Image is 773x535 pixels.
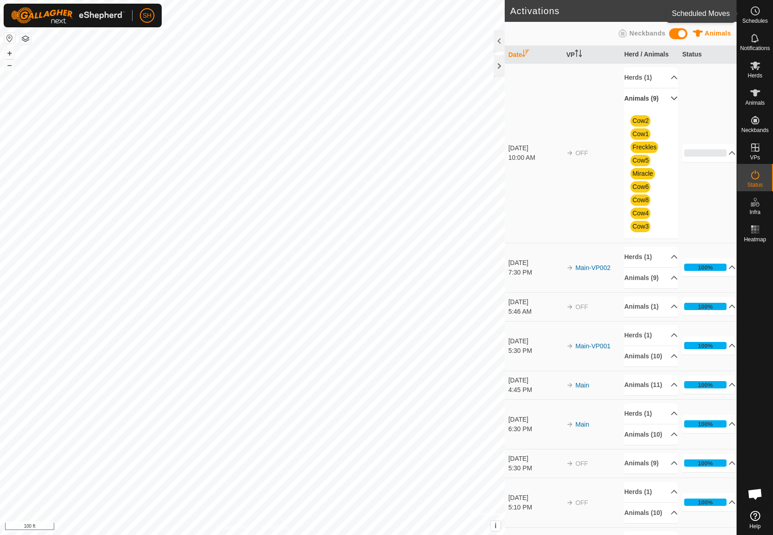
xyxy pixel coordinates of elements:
[698,459,713,468] div: 100%
[495,522,497,530] span: i
[624,503,678,523] p-accordion-header: Animals (10)
[508,464,562,473] div: 5:30 PM
[508,346,562,356] div: 5:30 PM
[508,258,562,268] div: [DATE]
[682,376,736,394] p-accordion-header: 100%
[684,420,727,428] div: 100%
[632,130,649,138] a: Cow1
[216,523,251,531] a: Privacy Policy
[632,223,649,230] a: Cow3
[491,521,501,531] button: i
[566,149,573,157] img: arrow
[624,325,678,346] p-accordion-header: Herds (1)
[522,51,529,58] p-sorticon: Activate to sort
[508,415,562,424] div: [DATE]
[575,421,589,428] a: Main
[508,376,562,385] div: [DATE]
[566,421,573,428] img: arrow
[575,342,610,350] a: Main-VP001
[741,127,768,133] span: Neckbands
[624,247,678,267] p-accordion-header: Herds (1)
[575,303,588,311] span: OFF
[624,403,678,424] p-accordion-header: Herds (1)
[566,342,573,350] img: arrow
[4,60,15,71] button: –
[749,524,761,529] span: Help
[749,209,760,215] span: Infra
[261,523,288,531] a: Contact Us
[682,493,736,511] p-accordion-header: 100%
[632,196,649,204] a: Cow8
[624,109,678,239] p-accordion-content: Animals (9)
[740,46,770,51] span: Notifications
[624,268,678,288] p-accordion-header: Animals (9)
[575,149,588,157] span: OFF
[505,46,563,64] th: Date
[563,46,620,64] th: VP
[624,482,678,502] p-accordion-header: Herds (1)
[745,100,765,106] span: Animals
[11,7,125,24] img: Gallagher Logo
[632,183,649,190] a: Cow6
[682,336,736,355] p-accordion-header: 100%
[575,382,589,389] a: Main
[684,264,727,271] div: 100%
[632,117,649,124] a: Cow2
[566,303,573,311] img: arrow
[566,382,573,389] img: arrow
[508,493,562,503] div: [DATE]
[575,51,582,58] p-sorticon: Activate to sort
[508,454,562,464] div: [DATE]
[750,155,760,160] span: VPs
[508,336,562,346] div: [DATE]
[682,454,736,472] p-accordion-header: 100%
[4,48,15,59] button: +
[698,341,713,350] div: 100%
[717,4,727,18] span: 15
[682,415,736,433] p-accordion-header: 100%
[510,5,717,16] h2: Activations
[684,381,727,388] div: 100%
[575,499,588,506] span: OFF
[632,209,649,217] a: Cow4
[624,424,678,445] p-accordion-header: Animals (10)
[620,46,678,64] th: Herd / Animals
[508,153,562,163] div: 10:00 AM
[684,499,727,506] div: 100%
[684,303,727,310] div: 100%
[508,424,562,434] div: 6:30 PM
[566,499,573,506] img: arrow
[682,297,736,316] p-accordion-header: 100%
[682,144,736,162] p-accordion-header: 0%
[698,381,713,389] div: 100%
[698,420,713,428] div: 100%
[508,385,562,395] div: 4:45 PM
[624,67,678,88] p-accordion-header: Herds (1)
[698,302,713,311] div: 100%
[143,11,151,20] span: SH
[684,149,727,157] div: 0%
[679,46,737,64] th: Status
[575,460,588,467] span: OFF
[698,263,713,272] div: 100%
[508,268,562,277] div: 7:30 PM
[744,237,766,242] span: Heatmap
[508,503,562,512] div: 5:10 PM
[747,73,762,78] span: Herds
[747,182,763,188] span: Status
[508,307,562,316] div: 5:46 AM
[698,498,713,507] div: 100%
[742,480,769,508] div: Open chat
[508,297,562,307] div: [DATE]
[624,346,678,367] p-accordion-header: Animals (10)
[575,264,610,271] a: Main-VP002
[508,143,562,153] div: [DATE]
[632,143,656,151] a: Freckles
[684,459,727,467] div: 100%
[742,18,768,24] span: Schedules
[737,507,773,533] a: Help
[20,33,31,44] button: Map Layers
[682,258,736,276] p-accordion-header: 100%
[624,375,678,395] p-accordion-header: Animals (11)
[684,342,727,349] div: 100%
